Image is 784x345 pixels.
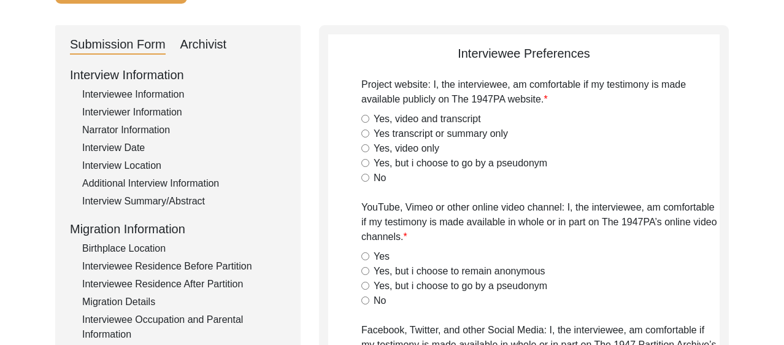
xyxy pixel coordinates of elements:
label: Yes [374,249,390,264]
div: Submission Form [70,35,166,55]
div: Interviewee Preferences [328,44,720,63]
label: Yes, video and transcript [374,112,481,126]
label: Yes, but i choose to go by a pseudonym [374,156,547,171]
div: Migration Information [70,220,286,238]
div: Interviewee Residence After Partition [82,277,286,292]
div: Narrator Information [82,123,286,138]
div: Interviewee Residence Before Partition [82,259,286,274]
label: Yes, but i choose to go by a pseudonym [374,279,547,293]
div: Interview Summary/Abstract [82,194,286,209]
div: Interview Information [70,66,286,84]
div: Additional Interview Information [82,176,286,191]
div: Archivist [180,35,227,55]
label: Yes, video only [374,141,439,156]
div: Birthplace Location [82,241,286,256]
label: Project website: I, the interviewee, am comfortable if my testimony is made available publicly on... [361,77,720,107]
label: No [374,293,386,308]
div: Interview Date [82,141,286,155]
div: Migration Details [82,295,286,309]
div: Interview Location [82,158,286,173]
label: No [374,171,386,185]
label: Yes, but i choose to remain anonymous [374,264,545,279]
label: Yes transcript or summary only [374,126,508,141]
label: YouTube, Vimeo or other online video channel: I, the interviewee, am comfortable if my testimony ... [361,200,720,244]
div: Interviewee Occupation and Parental Information [82,312,286,342]
div: Interviewee Information [82,87,286,102]
div: Interviewer Information [82,105,286,120]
